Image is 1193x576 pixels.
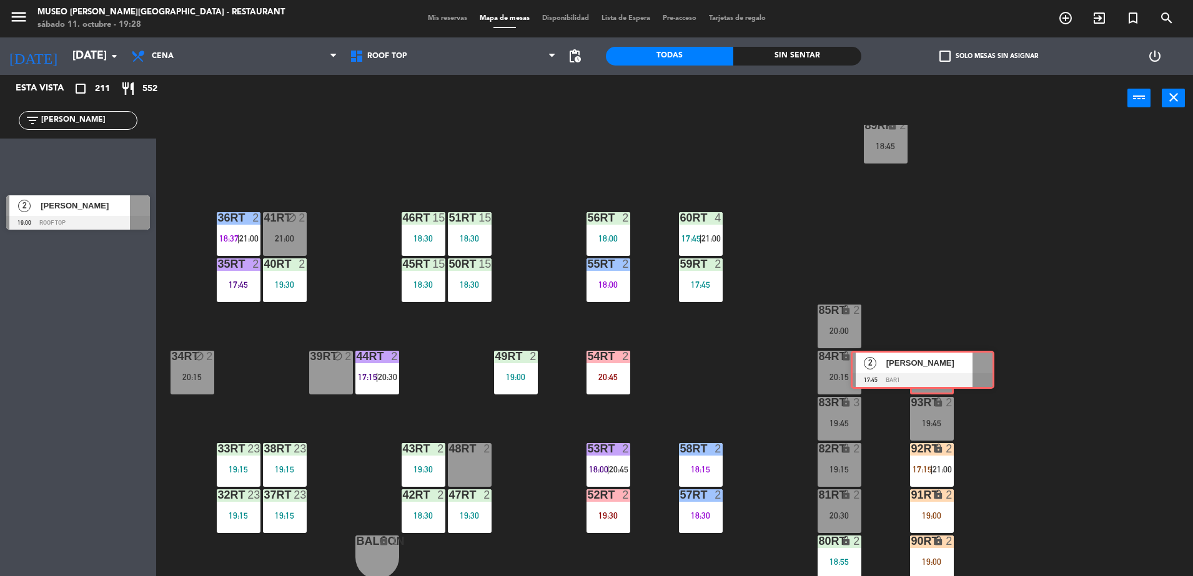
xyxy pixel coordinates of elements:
div: 19:15 [818,465,861,474]
i: lock [379,535,389,546]
span: 17:15 [913,464,932,474]
span: | [931,464,933,474]
div: 2 [945,353,951,364]
i: add_circle_outline [1058,11,1073,26]
label: Solo mesas sin asignar [939,51,1038,62]
span: Cena [152,52,174,61]
div: 2 [853,535,861,547]
i: lock [841,305,851,315]
div: 2 [946,397,953,408]
span: Pre-acceso [656,15,703,22]
div: 57RT [680,489,681,500]
i: filter_list [25,113,40,128]
div: 2 [206,351,214,362]
div: 17:45 [217,280,260,289]
div: 32rt [218,489,219,500]
div: 19:00 [910,557,954,566]
div: 2 [530,351,537,362]
div: 15 [478,258,491,270]
div: 41RT [264,212,265,223]
div: 92RT [911,443,912,454]
span: Tarjetas de regalo [703,15,772,22]
div: 37rt [264,489,265,500]
i: lock [841,535,851,546]
span: [PERSON_NAME] [41,199,130,212]
div: 23 [247,443,260,454]
div: 2 [853,443,861,454]
span: pending_actions [567,49,582,64]
span: Mapa de mesas [473,15,536,22]
i: search [1159,11,1174,26]
i: lock [841,397,851,408]
span: Roof Top [367,52,407,61]
div: 19:15 [217,465,260,474]
div: 93RT [911,397,912,408]
span: | [607,464,610,474]
div: 18:30 [402,511,445,520]
div: Todas [606,47,733,66]
div: 48RT [449,443,450,454]
div: 19:15 [217,511,260,520]
div: 2 [437,443,445,454]
div: 35rt [218,258,219,270]
div: 2 [622,351,630,362]
div: 2 [622,443,630,454]
div: 18:00 [587,280,630,289]
i: power_settings_new [1147,49,1162,64]
div: 2 [946,535,953,547]
div: 20:30 [818,511,861,520]
div: 18:15 [679,465,723,474]
i: lock [887,120,898,130]
span: 17:15 [358,372,377,382]
i: block [332,351,343,361]
div: 60RT [680,212,681,223]
div: 19:45 [818,419,861,427]
div: 51RT [449,212,450,223]
div: 15 [432,258,445,270]
div: 36rt [218,212,219,223]
span: 21:00 [933,464,952,474]
span: 18:00 [589,464,608,474]
div: 2 [853,305,861,316]
div: 2 [299,258,306,270]
div: 18:30 [402,234,445,243]
div: 58RT [680,443,681,454]
span: | [376,372,379,382]
div: 20:45 [587,373,630,381]
div: Esta vista [6,81,90,96]
div: 20:00 [818,326,861,335]
div: 19:45 [910,419,954,427]
div: 19:15 [263,465,307,474]
div: 33rt [218,443,219,454]
div: 20:15 [818,373,861,381]
i: lock [841,443,851,454]
div: 50RT [449,258,450,270]
div: 18:30 [448,280,492,289]
div: 2 [946,489,953,500]
span: Disponibilidad [536,15,595,22]
div: 2 [622,212,630,223]
div: 2 [715,258,722,270]
div: 20:15 [171,373,214,381]
div: 19:15 [263,511,307,520]
div: 2 [899,120,907,131]
button: close [1162,89,1185,107]
div: 2 [715,443,722,454]
span: 21:00 [239,233,259,243]
i: menu [9,7,28,26]
div: sábado 11. octubre - 19:28 [37,19,285,31]
button: power_input [1127,89,1151,107]
div: 2 [622,489,630,500]
div: 19:30 [448,511,492,520]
